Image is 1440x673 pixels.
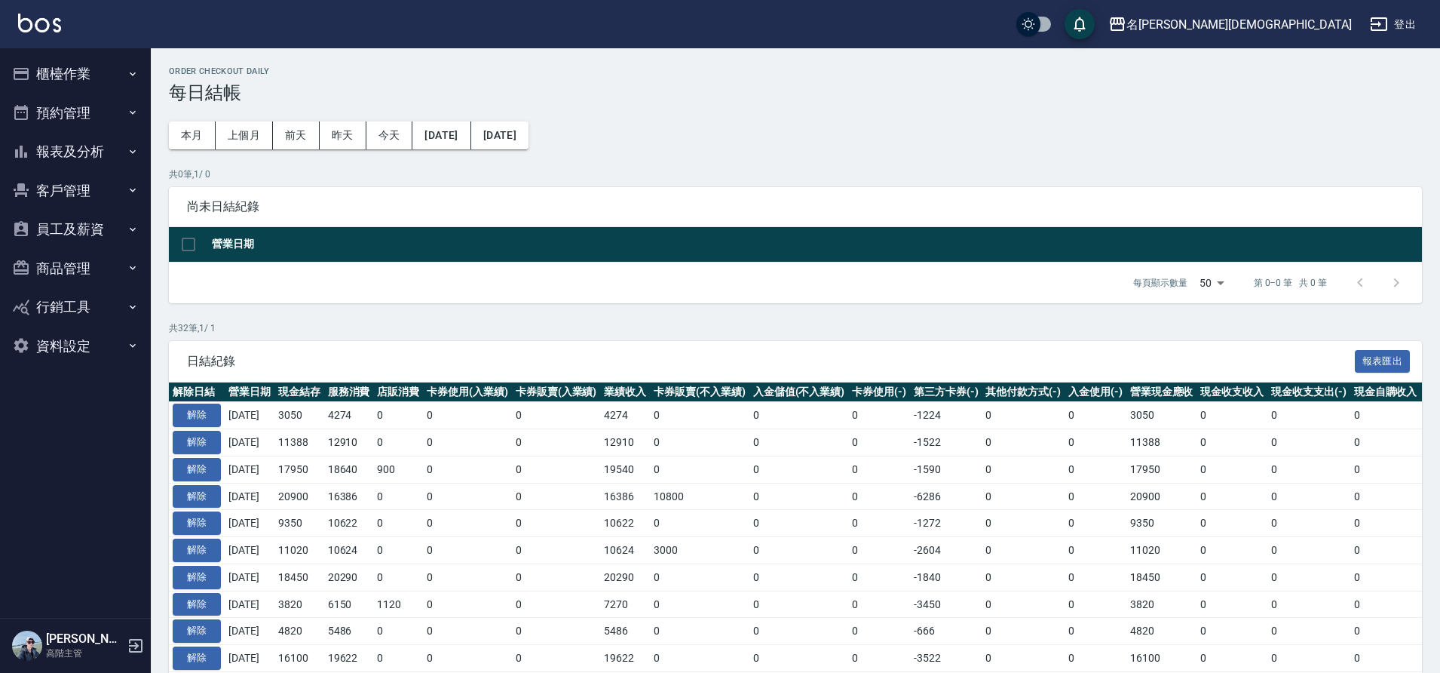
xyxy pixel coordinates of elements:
td: 0 [373,645,423,672]
button: 行銷工具 [6,287,145,327]
td: -1590 [910,456,982,483]
td: 0 [512,510,601,537]
td: 0 [1267,429,1350,456]
button: 員工及薪資 [6,210,145,249]
td: 9350 [274,510,324,537]
button: 昨天 [320,121,366,149]
td: 3000 [650,537,749,564]
td: 7270 [600,591,650,618]
button: 櫃檯作業 [6,54,145,94]
td: 5486 [324,618,374,645]
td: 0 [1196,456,1267,483]
td: 0 [1065,618,1126,645]
td: 0 [848,591,910,618]
td: 1120 [373,591,423,618]
button: [DATE] [471,121,529,149]
td: 10624 [324,537,374,564]
button: 報表及分析 [6,132,145,171]
td: [DATE] [225,618,274,645]
td: 0 [1065,429,1126,456]
td: 16100 [274,645,324,672]
td: 0 [1350,429,1421,456]
td: 0 [373,618,423,645]
span: 尚未日結紀錄 [187,199,1404,214]
td: -6286 [910,483,982,510]
td: 0 [1267,483,1350,510]
td: 0 [982,645,1065,672]
td: 18450 [1126,564,1197,591]
td: 0 [373,564,423,591]
td: 0 [1350,591,1421,618]
th: 業績收入 [600,383,650,402]
td: -666 [910,618,982,645]
td: 0 [848,618,910,645]
td: -1272 [910,510,982,537]
p: 高階主管 [46,647,123,660]
h3: 每日結帳 [169,82,1422,103]
td: -1522 [910,429,982,456]
td: 0 [1065,456,1126,483]
button: 預約管理 [6,94,145,133]
th: 服務消費 [324,383,374,402]
a: 報表匯出 [1355,353,1411,367]
td: 0 [1350,483,1421,510]
td: 0 [650,591,749,618]
td: 10800 [650,483,749,510]
th: 解除日結 [169,383,225,402]
th: 現金收支收入 [1196,383,1267,402]
th: 卡券使用(-) [848,383,910,402]
th: 入金使用(-) [1065,383,1126,402]
td: 0 [1065,537,1126,564]
td: 0 [1350,645,1421,672]
h5: [PERSON_NAME] [46,632,123,647]
img: Person [12,631,42,661]
td: 0 [1065,510,1126,537]
td: 0 [650,645,749,672]
td: 0 [1065,645,1126,672]
td: 0 [982,483,1065,510]
button: 報表匯出 [1355,350,1411,373]
td: 0 [423,645,512,672]
td: 0 [423,456,512,483]
td: 0 [1065,591,1126,618]
td: 11388 [1126,429,1197,456]
td: 0 [749,645,849,672]
button: 今天 [366,121,413,149]
td: 0 [512,645,601,672]
td: [DATE] [225,591,274,618]
td: 20900 [274,483,324,510]
td: 11020 [274,537,324,564]
td: 4274 [600,402,650,429]
td: 0 [423,510,512,537]
th: 現金自購收入 [1350,383,1421,402]
td: 19622 [600,645,650,672]
td: 0 [1350,564,1421,591]
button: 名[PERSON_NAME][DEMOGRAPHIC_DATA] [1102,9,1358,40]
td: 0 [848,429,910,456]
td: 0 [749,402,849,429]
td: 0 [1196,402,1267,429]
td: 0 [848,402,910,429]
td: 0 [1350,456,1421,483]
td: 0 [423,483,512,510]
td: 0 [1267,537,1350,564]
button: save [1065,9,1095,39]
td: 0 [1065,564,1126,591]
th: 營業日期 [208,227,1422,263]
td: 0 [1196,564,1267,591]
td: 5486 [600,618,650,645]
td: 3820 [1126,591,1197,618]
th: 營業現金應收 [1126,383,1197,402]
td: -1840 [910,564,982,591]
h2: Order checkout daily [169,66,1422,76]
td: 0 [650,564,749,591]
td: 0 [982,618,1065,645]
td: 0 [749,564,849,591]
th: 第三方卡券(-) [910,383,982,402]
div: 名[PERSON_NAME][DEMOGRAPHIC_DATA] [1126,15,1352,34]
td: 20290 [600,564,650,591]
td: 900 [373,456,423,483]
div: 50 [1193,263,1230,303]
td: 0 [512,591,601,618]
td: 11388 [274,429,324,456]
